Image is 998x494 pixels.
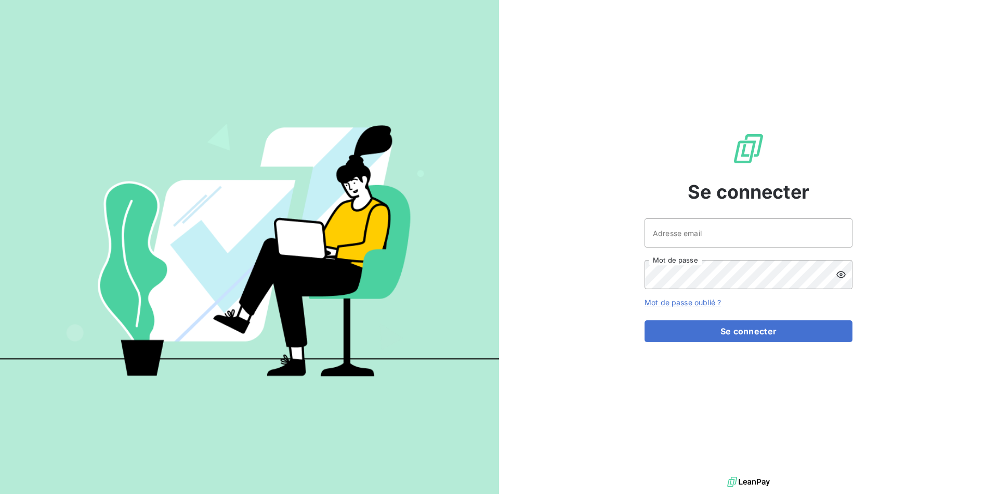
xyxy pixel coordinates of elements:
[688,178,809,206] span: Se connecter
[732,132,765,165] img: Logo LeanPay
[645,218,852,248] input: placeholder
[645,298,721,307] a: Mot de passe oublié ?
[645,320,852,342] button: Se connecter
[727,474,770,490] img: logo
